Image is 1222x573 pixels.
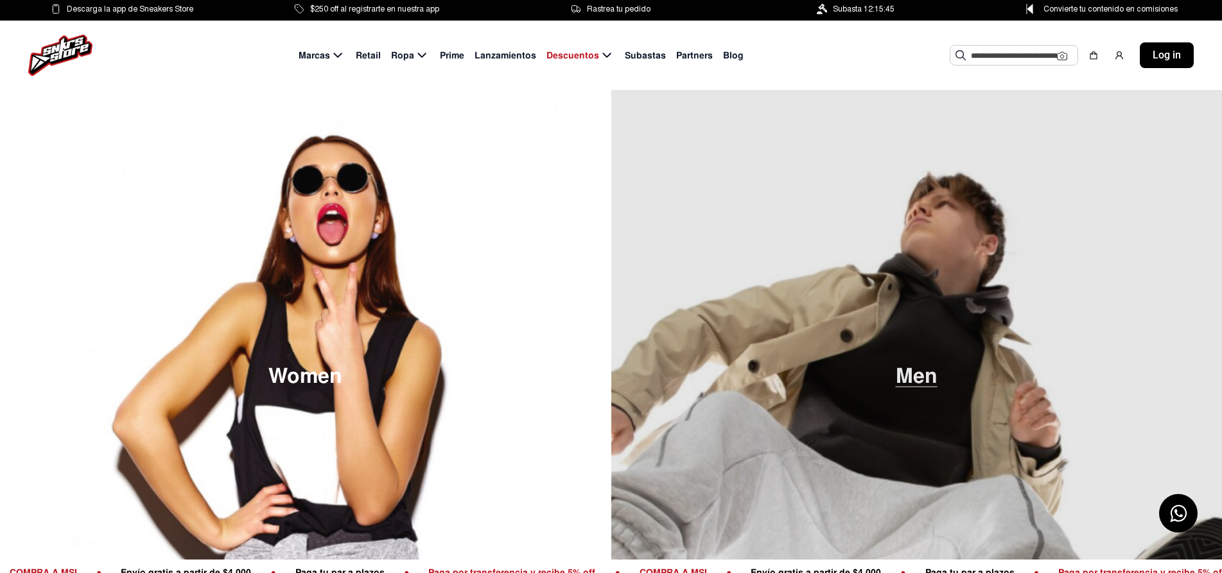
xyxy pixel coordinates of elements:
img: logo [28,35,92,76]
span: Blog [723,49,744,62]
img: user [1114,50,1124,60]
img: shopping [1088,50,1099,60]
span: Rastrea tu pedido [587,2,650,16]
span: Subastas [625,49,666,62]
img: Control Point Icon [1022,4,1038,14]
span: Descuentos [546,49,599,62]
span: Women [268,366,342,387]
span: Log in [1153,48,1181,63]
img: Cámara [1057,51,1067,61]
span: Subasta 12:15:45 [833,2,895,16]
img: Buscar [956,50,966,60]
span: Ropa [391,49,414,62]
span: Lanzamientos [475,49,536,62]
span: Men [896,366,938,387]
span: Partners [676,49,713,62]
span: $250 off al registrarte en nuestra app [310,2,439,16]
span: Convierte tu contenido en comisiones [1043,2,1178,16]
span: Prime [440,49,464,62]
span: Marcas [299,49,330,62]
span: Descarga la app de Sneakers Store [67,2,193,16]
span: Retail [356,49,381,62]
